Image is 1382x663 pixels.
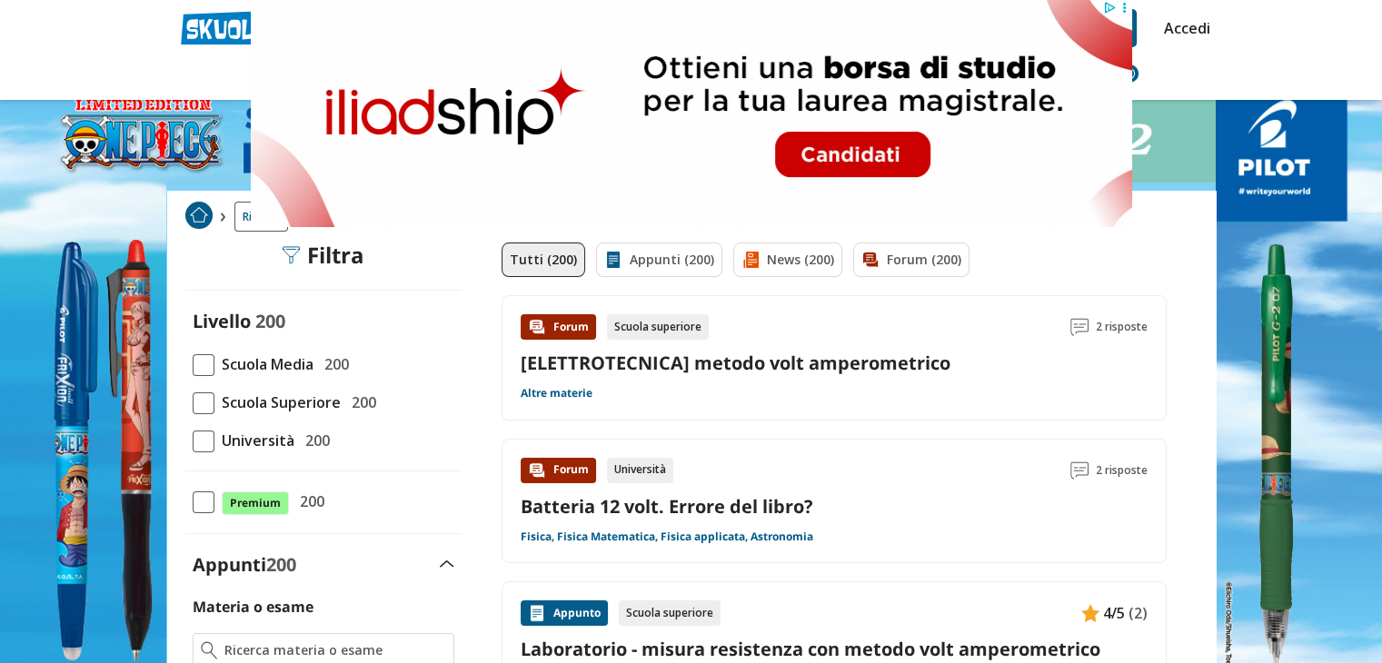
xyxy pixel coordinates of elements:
div: Scuola superiore [619,600,721,626]
img: Appunti contenuto [528,604,546,622]
a: Forum (200) [853,242,969,277]
span: 200 [255,309,285,333]
img: Commenti lettura [1070,461,1089,480]
label: Materia o esame [193,597,313,617]
span: Scuola Superiore [214,391,341,414]
label: Livello [193,309,251,333]
img: Apri e chiudi sezione [440,560,454,568]
span: Scuola Media [214,352,313,376]
img: Appunti filtro contenuto [604,251,622,269]
span: 200 [317,352,349,376]
div: Appunto [521,600,608,626]
div: Forum [521,458,596,483]
a: [ELETTROTECNICA] metodo volt amperometrico [521,351,950,375]
img: Forum contenuto [528,318,546,336]
span: Premium [222,491,289,515]
a: Laboratorio - misura resistenza con metodo volt amperometrico [521,637,1148,661]
img: Forum filtro contenuto [861,251,880,269]
a: Appunti (200) [596,242,722,277]
a: Batteria 12 volt. Errore del libro? [521,494,813,519]
span: 200 [266,552,296,577]
span: 2 risposte [1096,458,1148,483]
img: Commenti lettura [1070,318,1089,336]
span: 4/5 [1103,601,1125,625]
a: Accedi [1164,9,1202,47]
div: Forum [521,314,596,340]
span: (2) [1128,601,1148,625]
label: Appunti [193,552,296,577]
a: Altre materie [521,386,592,401]
span: Università [214,429,294,452]
div: Università [607,458,673,483]
a: Fisica, Fisica Matematica, Fisica applicata, Astronomia [521,529,813,544]
a: Ricerca [234,202,288,232]
img: Appunti contenuto [1081,604,1099,622]
div: Filtra [282,242,364,268]
img: Ricerca materia o esame [201,641,218,659]
img: Filtra filtri mobile [282,246,300,264]
a: News (200) [733,242,842,277]
span: 2 risposte [1096,314,1148,340]
img: News filtro contenuto [741,251,760,269]
span: 200 [344,391,376,414]
input: Ricerca materia o esame [224,641,445,659]
a: Home [185,202,213,232]
div: Scuola superiore [607,314,709,340]
span: 200 [293,490,324,513]
a: Tutti (200) [502,242,585,277]
img: Forum contenuto [528,461,546,480]
span: 200 [298,429,330,452]
img: Home [185,202,213,229]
